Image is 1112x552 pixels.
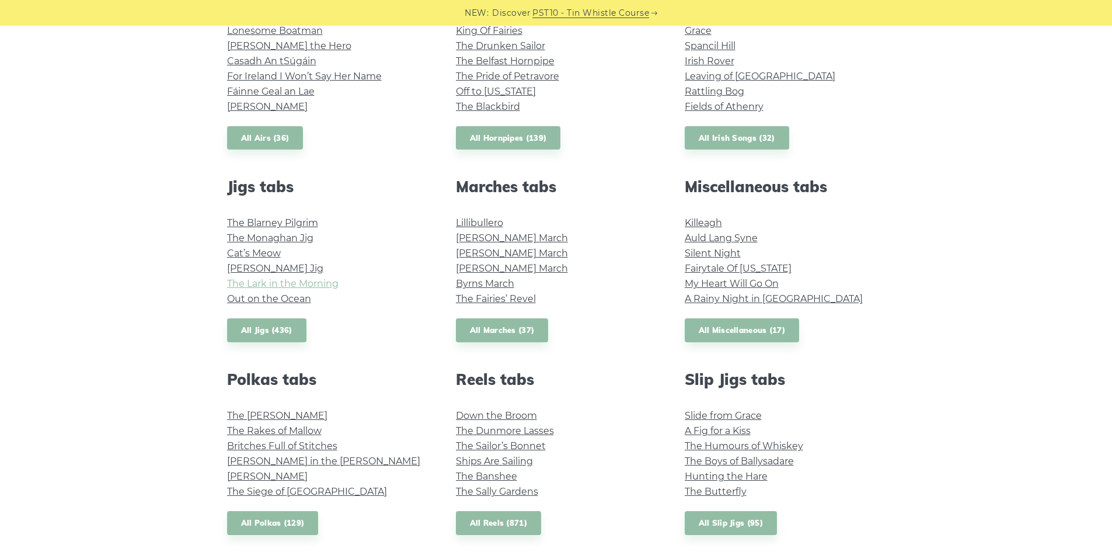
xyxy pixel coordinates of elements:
a: Lonesome Boatman [227,25,323,36]
a: The Blackbird [456,101,520,112]
a: My Heart Will Go On [685,278,779,289]
a: All Hornpipes (139) [456,126,561,150]
a: The Monaghan Jig [227,232,313,244]
a: Out on the Ocean [227,293,311,304]
a: A Rainy Night in [GEOGRAPHIC_DATA] [685,293,863,304]
a: The Butterfly [685,486,747,497]
a: PST10 - Tin Whistle Course [532,6,649,20]
a: Fields of Athenry [685,101,764,112]
a: Killeagh [685,217,722,228]
a: The Rakes of Mallow [227,425,322,436]
a: Rattling Bog [685,86,744,97]
a: Britches Full of Stitches [227,440,337,452]
a: [PERSON_NAME] in the [PERSON_NAME] [227,456,420,467]
a: The Lark in the Morning [227,278,339,289]
a: Slide from Grace [685,410,762,421]
a: All Marches (37) [456,318,549,342]
a: [PERSON_NAME] Jig [227,263,323,274]
a: The Drunken Sailor [456,40,545,51]
a: All Miscellaneous (17) [685,318,800,342]
a: [PERSON_NAME] the Hero [227,40,351,51]
a: All Polkas (129) [227,511,319,535]
a: Fairytale Of [US_STATE] [685,263,792,274]
a: The Pride of Petravore [456,71,559,82]
h2: Slip Jigs tabs [685,370,886,388]
a: [PERSON_NAME] [227,101,308,112]
a: Leaving of [GEOGRAPHIC_DATA] [685,71,835,82]
a: Grace [685,25,712,36]
a: Hunting the Hare [685,471,768,482]
a: Off to [US_STATE] [456,86,536,97]
a: King Of Fairies [456,25,522,36]
a: Casadh An tSúgáin [227,55,316,67]
h2: Reels tabs [456,370,657,388]
a: Spancil Hill [685,40,735,51]
a: The Sally Gardens [456,486,538,497]
a: The Siege of [GEOGRAPHIC_DATA] [227,486,387,497]
span: Discover [492,6,531,20]
a: The Fairies’ Revel [456,293,536,304]
a: All Slip Jigs (95) [685,511,777,535]
a: The Belfast Hornpipe [456,55,555,67]
a: Silent Night [685,248,741,259]
a: The Humours of Whiskey [685,440,803,452]
a: All Irish Songs (32) [685,126,789,150]
a: The Sailor’s Bonnet [456,440,546,452]
span: NEW: [465,6,489,20]
a: A Fig for a Kiss [685,425,751,436]
a: Irish Rover [685,55,734,67]
a: [PERSON_NAME] March [456,232,568,244]
a: The [PERSON_NAME] [227,410,327,421]
h2: Marches tabs [456,178,657,196]
a: Auld Lang Syne [685,232,758,244]
h2: Polkas tabs [227,370,428,388]
a: All Reels (871) [456,511,542,535]
a: Down the Broom [456,410,537,421]
a: All Airs (36) [227,126,304,150]
a: The Banshee [456,471,517,482]
a: Cat’s Meow [227,248,281,259]
a: [PERSON_NAME] March [456,248,568,259]
a: Ships Are Sailing [456,456,533,467]
a: [PERSON_NAME] [227,471,308,482]
a: The Blarney Pilgrim [227,217,318,228]
a: All Jigs (436) [227,318,306,342]
a: For Ireland I Won’t Say Her Name [227,71,382,82]
a: The Dunmore Lasses [456,425,554,436]
a: Lillibullero [456,217,503,228]
h2: Jigs tabs [227,178,428,196]
a: [PERSON_NAME] March [456,263,568,274]
h2: Miscellaneous tabs [685,178,886,196]
a: Fáinne Geal an Lae [227,86,315,97]
a: Byrns March [456,278,514,289]
a: The Boys of Ballysadare [685,456,794,467]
